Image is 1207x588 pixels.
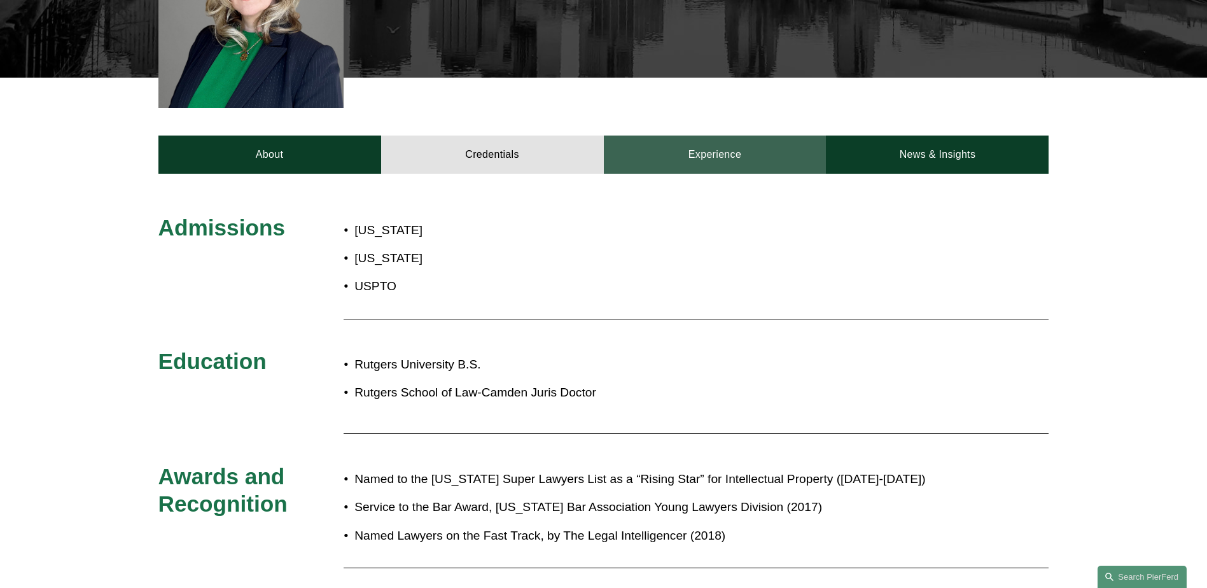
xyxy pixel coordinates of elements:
[381,136,604,174] a: Credentials
[826,136,1049,174] a: News & Insights
[604,136,827,174] a: Experience
[354,525,937,547] p: Named Lawyers on the Fast Track, by The Legal Intelligencer (2018)
[1098,566,1187,588] a: Search this site
[354,382,937,404] p: Rutgers School of Law-Camden Juris Doctor
[158,349,267,374] span: Education
[354,496,937,519] p: Service to the Bar Award, [US_STATE] Bar Association Young Lawyers Division (2017)
[158,136,381,174] a: About
[158,215,285,240] span: Admissions
[158,464,291,517] span: Awards and Recognition
[354,248,678,270] p: [US_STATE]
[354,220,678,242] p: [US_STATE]
[354,468,937,491] p: Named to the [US_STATE] Super Lawyers List as a “Rising Star” for Intellectual Property ([DATE]-[...
[354,354,937,376] p: Rutgers University B.S.
[354,276,678,298] p: USPTO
